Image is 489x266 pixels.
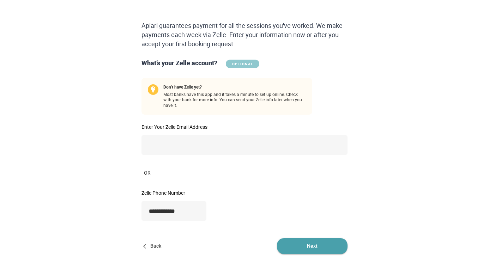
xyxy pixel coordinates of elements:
div: What’s your Zelle account? [139,59,350,68]
label: Zelle Phone Number [141,191,206,195]
div: Apiari guarantees payment for all the sessions you've worked. We make payments each week via Zell... [139,21,350,48]
img: Bulb [148,84,158,95]
label: Enter Your Zelle Email Address [141,125,348,129]
button: Back [141,238,164,254]
span: Don't have Zelle yet? [163,84,306,90]
span: Most banks have this app and it takes a minute to set up online. Check with your bank for more in... [163,84,306,109]
button: Next [277,238,348,254]
div: - OR - [139,169,350,176]
span: OPTIONAL [226,60,259,68]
